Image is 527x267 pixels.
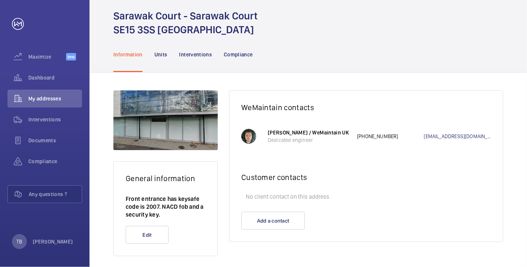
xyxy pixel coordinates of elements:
[113,9,258,37] h1: Sarawak Court - Sarawak Court SE15 3SS [GEOGRAPHIC_DATA]
[29,190,82,198] span: Any questions ?
[66,53,76,60] span: Beta
[268,129,349,136] p: [PERSON_NAME] / WeMaintain UK
[241,173,491,182] h2: Customer contacts
[224,51,253,58] p: Compliance
[28,53,66,60] span: Maximize
[28,95,82,102] span: My addresses
[28,74,82,81] span: Dashboard
[126,174,206,183] h2: General information
[28,137,82,144] span: Documents
[28,116,82,123] span: Interventions
[16,238,22,245] p: TB
[126,195,206,218] p: Front entrance has keysafe code is 2007. NACD fob and a security key.
[268,136,349,144] p: Dedicated engineer
[241,212,305,230] button: Add a contact
[357,133,424,140] p: [PHONE_NUMBER]
[241,189,491,204] p: No client contact on this address
[424,133,491,140] a: [EMAIL_ADDRESS][DOMAIN_NAME]
[113,51,142,58] p: Information
[154,51,167,58] p: Units
[28,158,82,165] span: Compliance
[241,103,491,112] h2: WeMaintain contacts
[179,51,212,58] p: Interventions
[126,226,169,244] button: Edit
[33,238,73,245] p: [PERSON_NAME]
